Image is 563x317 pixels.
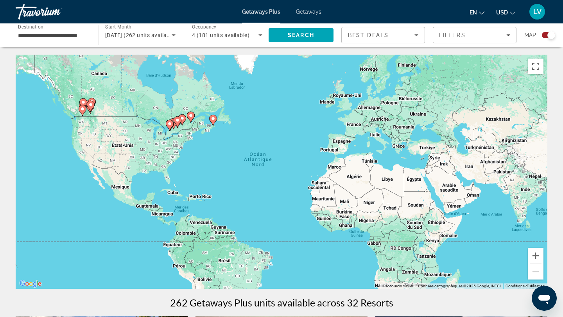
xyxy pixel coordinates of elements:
mat-select: Sort by [348,30,418,40]
span: LV [533,8,541,16]
button: Search [269,28,333,42]
img: Google [18,279,43,289]
span: Destination [18,24,43,29]
span: Données cartographiques ©2025 Google, INEGI [418,284,501,288]
a: Getaways Plus [242,9,280,15]
button: Raccourcis clavier [383,283,413,289]
span: 4 (181 units available) [192,32,249,38]
button: Zoom arrière [528,264,543,280]
iframe: Bouton de lancement de la fenêtre de messagerie [532,286,557,311]
h1: 262 Getaways Plus units available across 32 Resorts [170,297,393,308]
a: Ouvrir cette zone dans Google Maps (dans une nouvelle fenêtre) [18,279,43,289]
a: Conditions d'utilisation (s'ouvre dans un nouvel onglet) [506,284,545,288]
button: Zoom avant [528,248,543,264]
button: User Menu [527,4,547,20]
span: Map [524,30,536,41]
span: Filters [439,32,466,38]
span: Start Month [105,24,131,30]
button: Passer en plein écran [528,59,543,74]
a: Travorium [16,2,94,22]
span: en [470,9,477,16]
span: [DATE] (262 units available) [105,32,176,38]
a: Getaways [296,9,321,15]
button: Change language [470,7,484,18]
button: Change currency [496,7,515,18]
span: Occupancy [192,24,217,30]
input: Select destination [18,31,88,40]
span: Best Deals [348,32,389,38]
span: Search [288,32,314,38]
span: USD [496,9,508,16]
button: Filters [433,27,516,43]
